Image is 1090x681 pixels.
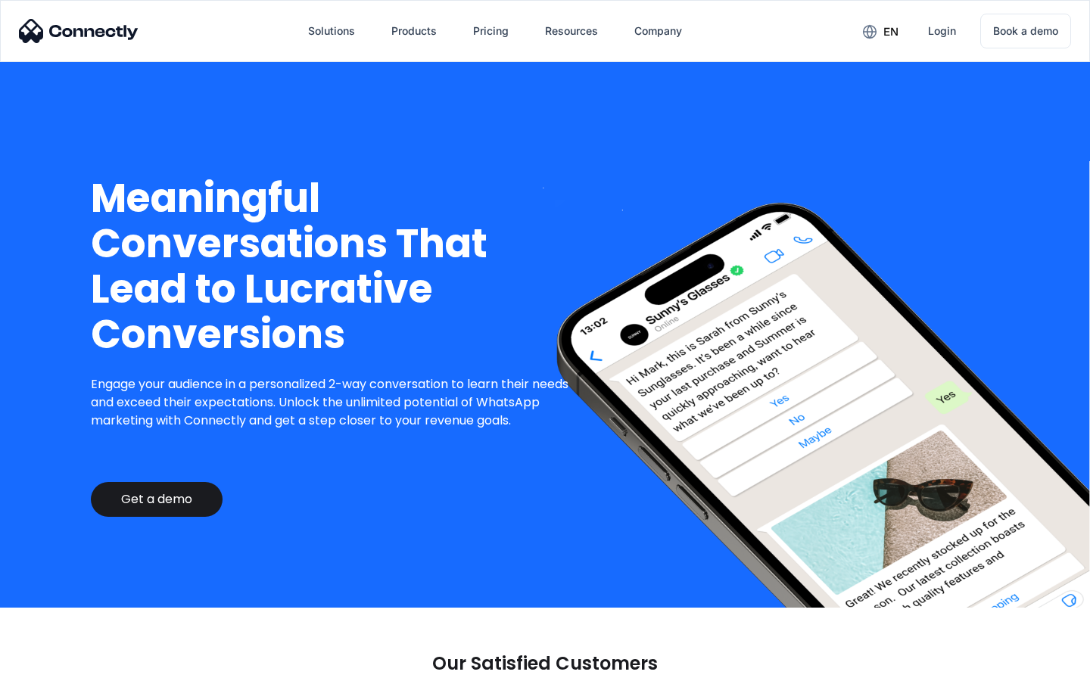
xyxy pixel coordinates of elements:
a: Pricing [461,13,521,49]
div: Company [634,20,682,42]
div: en [883,21,898,42]
div: Solutions [308,20,355,42]
p: Engage your audience in a personalized 2-way conversation to learn their needs and exceed their e... [91,375,581,430]
h1: Meaningful Conversations That Lead to Lucrative Conversions [91,176,581,357]
img: Connectly Logo [19,19,139,43]
div: Products [391,20,437,42]
a: Book a demo [980,14,1071,48]
div: Pricing [473,20,509,42]
a: Get a demo [91,482,223,517]
aside: Language selected: English [15,655,91,676]
div: Resources [545,20,598,42]
p: Our Satisfied Customers [432,653,658,674]
a: Login [916,13,968,49]
div: Login [928,20,956,42]
ul: Language list [30,655,91,676]
div: Get a demo [121,492,192,507]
